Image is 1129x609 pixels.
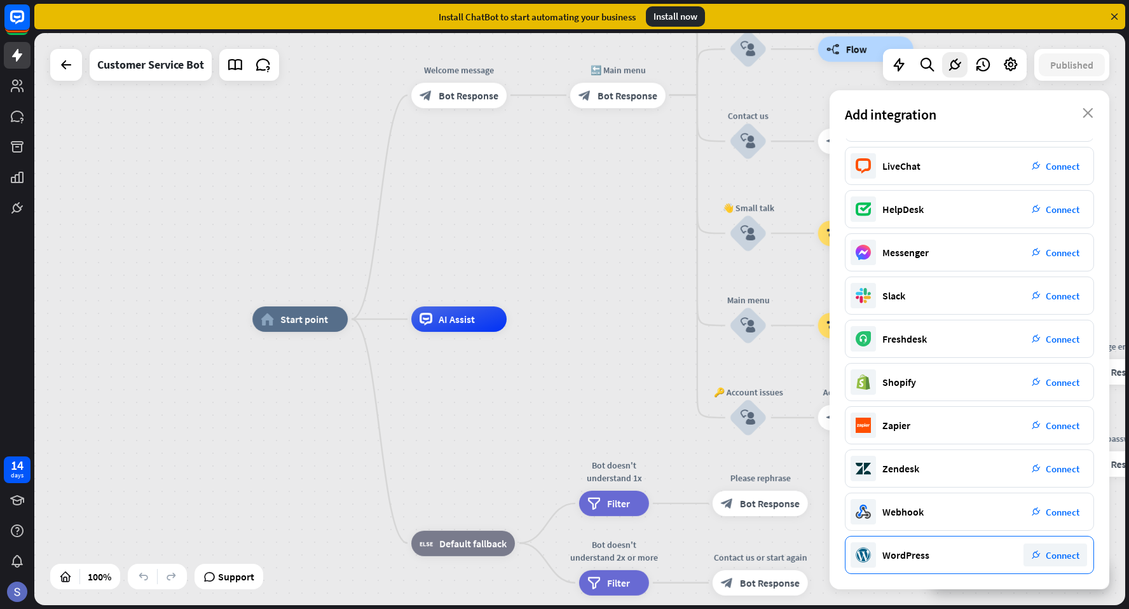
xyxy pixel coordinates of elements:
[882,376,916,388] div: Shopify
[1046,333,1079,345] span: Connect
[1032,248,1041,257] i: plug_integration
[10,5,48,43] button: Open LiveChat chat widget
[1046,549,1079,561] span: Connect
[1046,463,1079,475] span: Connect
[882,332,927,345] div: Freshdesk
[846,43,867,55] span: Flow
[261,313,274,325] i: home_2
[740,497,800,510] span: Bot Response
[741,318,756,333] i: block_user_input
[741,133,756,149] i: block_user_input
[439,313,475,325] span: AI Assist
[721,577,734,589] i: block_bot_response
[598,89,657,102] span: Bot Response
[1046,290,1079,302] span: Connect
[1032,507,1041,516] i: plug_integration
[1032,205,1041,214] i: plug_integration
[11,460,24,471] div: 14
[420,89,432,102] i: block_bot_response
[587,577,601,589] i: filter
[439,11,636,23] div: Install ChatBot to start automating your business
[84,566,115,587] div: 100%
[1032,161,1041,170] i: plug_integration
[882,203,924,216] div: HelpDesk
[809,294,923,306] div: Go to Main menu
[280,313,328,325] span: Start point
[826,135,839,147] i: block_bot_response
[1083,108,1093,118] i: close
[741,226,756,241] i: block_user_input
[1032,291,1041,300] i: plug_integration
[1046,420,1079,432] span: Connect
[11,471,24,480] div: days
[710,386,786,399] div: 🔑 Account issues
[402,64,516,76] div: Welcome message
[1032,378,1041,387] i: plug_integration
[218,566,254,587] span: Support
[826,227,840,240] i: block_goto
[1032,421,1041,430] i: plug_integration
[741,410,756,425] i: block_user_input
[420,537,433,549] i: block_fallback
[1032,334,1041,343] i: plug_integration
[607,497,630,510] span: Filter
[741,41,756,57] i: block_user_input
[710,109,786,122] div: Contact us
[1046,160,1079,172] span: Connect
[809,109,923,122] div: Contact info
[809,386,923,399] div: Account issues - menu
[439,537,507,549] span: Default fallback
[703,472,818,484] div: Please rephrase
[809,202,923,214] div: Go to Main menu
[439,89,498,102] span: Bot Response
[882,246,929,259] div: Messenger
[587,497,601,510] i: filter
[570,459,659,484] div: Bot doesn't understand 1x
[570,538,659,564] div: Bot doesn't understand 2x or more
[826,43,840,55] i: builder_tree
[607,577,630,589] span: Filter
[561,64,675,76] div: 🔙 Main menu
[1032,464,1041,473] i: plug_integration
[1039,53,1105,76] button: Published
[826,411,839,424] i: block_bot_response
[882,462,919,475] div: Zendesk
[1046,376,1079,388] span: Connect
[1046,203,1079,216] span: Connect
[97,49,204,81] div: Customer Service Bot
[1046,247,1079,259] span: Connect
[721,497,734,510] i: block_bot_response
[882,160,920,172] div: LiveChat
[882,419,910,432] div: Zapier
[710,294,786,306] div: Main menu
[703,551,818,564] div: Contact us or start again
[740,577,800,589] span: Bot Response
[826,319,840,332] i: block_goto
[646,6,705,27] div: Install now
[845,106,936,123] span: Add integration
[578,89,591,102] i: block_bot_response
[4,456,31,483] a: 14 days
[882,289,905,302] div: Slack
[882,505,924,518] div: Webhook
[882,549,929,561] div: WordPress
[1032,551,1041,559] i: plug_integration
[1046,506,1079,518] span: Connect
[710,202,786,214] div: 👋 Small talk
